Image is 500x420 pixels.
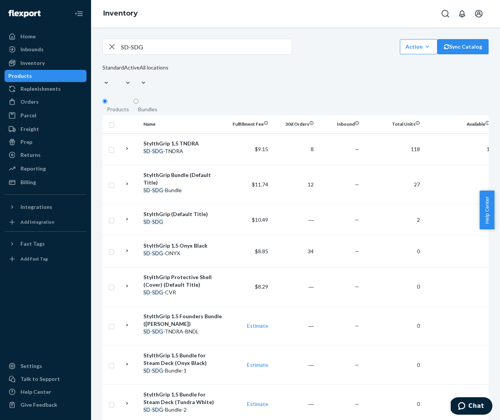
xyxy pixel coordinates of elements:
div: - [143,218,223,226]
th: Available [423,115,499,133]
td: ― [271,267,317,306]
td: ― [271,204,317,235]
button: Open account menu [471,6,486,21]
input: Search inventory by name or sku [121,39,292,54]
em: SD [143,289,150,295]
div: StylthGrip 1.5 Founders Bundle ([PERSON_NAME]) [143,313,223,328]
div: Parcel [20,112,36,119]
input: All locations [140,71,140,79]
td: 34 [271,235,317,267]
div: Add Fast Tag [20,256,48,262]
span: $11.74 [252,181,268,188]
td: ― [271,345,317,384]
span: 0 [417,283,420,290]
em: SD [143,148,150,154]
span: $8.29 [255,283,268,290]
span: — [355,248,359,254]
span: 0 [417,401,420,407]
img: Flexport logo [8,10,41,17]
span: $10.49 [252,216,268,223]
div: StylthGrip (Default Title) [143,210,223,218]
em: SD [143,367,150,374]
a: Settings [5,360,86,372]
div: Products [8,72,32,80]
span: 27 [414,181,420,188]
div: - -TNDRA [143,147,223,155]
div: - -Bundle [143,186,223,194]
a: Help Center [5,386,86,398]
button: Give Feedback [5,399,86,411]
input: Products [102,99,107,104]
span: 0 [417,322,420,329]
input: Active [124,71,125,79]
span: — [355,283,359,290]
span: 118 [411,146,420,152]
iframe: Opens a widget where you can chat to one of our agents [451,397,492,416]
a: Billing [5,176,86,188]
th: Name [140,115,226,133]
td: 8 [271,133,317,165]
button: Close Navigation [71,6,86,21]
ol: breadcrumbs [97,3,144,25]
em: SDG [152,289,163,295]
em: SDG [152,328,163,335]
div: StylthGrip Bundle (Default Title) [143,171,223,186]
span: 2 [417,216,420,223]
div: Inventory [20,59,45,67]
span: — [355,216,359,223]
span: — [355,181,359,188]
a: Returns [5,149,86,161]
div: Standard [102,64,124,71]
div: Active [124,64,140,71]
div: Products [107,106,129,113]
a: Inventory [103,9,138,17]
div: - -Bundle-1 [143,367,223,374]
div: Billing [20,178,36,186]
a: Prep [5,136,86,148]
div: StylthGrip 1.5 Bundle for Steam Deck (Onyx Black) [143,352,223,367]
div: - -Bundle-2 [143,406,223,414]
em: SDG [152,187,163,193]
div: - -TNDRA-BNDL [143,328,223,335]
a: Freight [5,123,86,135]
div: All locations [140,64,168,71]
button: Talk to Support [5,373,86,385]
em: SD [143,406,150,413]
a: Estimate [247,401,268,407]
div: Add Integration [20,219,54,225]
em: SD [143,187,150,193]
th: 30d Orders [271,115,317,133]
em: SD [143,250,150,256]
a: Estimate [247,322,268,329]
div: Freight [20,125,39,133]
div: Fast Tags [20,240,45,248]
a: Home [5,30,86,43]
a: Orders [5,96,86,108]
em: SD [143,218,150,225]
a: Parcel [5,109,86,122]
th: Inbound [317,115,362,133]
div: StylthGrip 1.5 TNDRA [143,140,223,147]
div: Returns [20,151,41,159]
span: 118 [487,146,496,152]
div: Bundles [138,106,157,113]
span: — [355,362,359,368]
button: Help Center [480,191,494,229]
th: Total Units [362,115,423,133]
span: $8.85 [255,248,268,254]
a: Add Fast Tag [5,253,86,265]
button: Action [400,39,437,54]
button: Open Search Box [438,6,453,21]
div: Replenishments [20,85,61,93]
div: StylthGrip 1.5 Bundle for Steam Deck (Tundra White) [143,391,223,406]
a: Replenishments [5,83,86,95]
div: StylthGrip 1.5 Onyx Black [143,242,223,249]
a: Reporting [5,163,86,175]
div: Action [406,43,432,51]
div: Help Center [20,388,51,396]
a: Add Integration [5,216,86,228]
div: StylthGrip Protective Shell (Cover) (Default Title) [143,273,223,289]
div: Inbounds [20,46,44,53]
a: Inbounds [5,43,86,55]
